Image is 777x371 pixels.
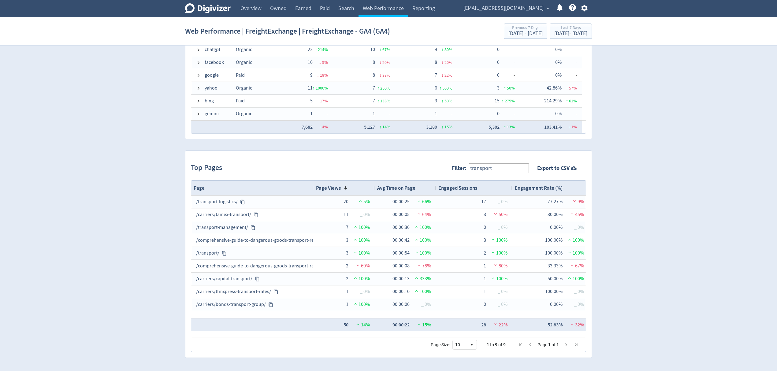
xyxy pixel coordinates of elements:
span: Page Views [316,185,341,191]
span: 0 [497,59,500,65]
div: 77.27% [547,196,563,208]
img: positive-performance.svg [490,250,496,255]
span: ↓ [566,85,568,91]
span: 6 [435,85,437,91]
img: positive-performance.svg [357,199,363,203]
span: 100% [352,224,370,230]
span: 7 [435,72,437,78]
span: 100% [414,288,431,295]
span: ↑ [504,124,506,130]
div: Page Size: [431,342,450,347]
div: /carriers/bonds-transport-group/ [196,299,309,310]
span: ↓ [441,60,444,65]
span: 100% [490,276,507,282]
img: positive-performance.svg [355,322,361,326]
span: 0 [497,111,500,117]
span: 0% [555,46,562,53]
span: ↓ [319,60,321,65]
span: _ 0% [498,224,507,230]
div: Next Page [564,342,569,347]
img: positive-performance.svg [567,237,573,242]
img: negative-performance.svg [493,211,499,216]
span: 214.29% [544,98,562,104]
span: _ 0% [574,301,584,307]
span: 8 [435,59,437,65]
span: 9 [435,46,437,53]
span: - [437,108,452,120]
div: 00:00:30 [392,222,410,233]
img: positive-performance.svg [352,276,359,280]
img: negative-performance.svg [493,263,499,267]
span: 22% [493,321,507,328]
div: /transport/ [196,247,309,259]
span: 9% [571,199,584,205]
img: positive-performance.svg [352,224,359,229]
span: facebook [205,57,224,68]
span: bing [205,95,214,107]
span: gemini [205,108,219,120]
img: negative-performance.svg [416,263,422,267]
span: ↑ [441,124,444,130]
span: 100% [352,301,370,307]
span: 78% [416,263,431,269]
div: [DATE] - [DATE] [554,31,587,36]
span: Engaged Sessions [438,185,477,191]
button: [EMAIL_ADDRESS][DOMAIN_NAME] [461,3,551,13]
img: positive-performance.svg [567,276,573,280]
span: 9 % [322,60,328,65]
span: 7 [373,85,375,91]
label: Filter: [452,164,469,172]
span: 66% [416,199,431,205]
span: ↓ [568,124,570,130]
div: 50 [333,319,348,331]
span: 100% [352,276,370,282]
div: 00:00:42 [392,234,410,246]
span: _ 0% [360,211,370,218]
span: 20 % [382,60,390,65]
div: 33.33% [547,260,563,272]
span: to [490,342,494,347]
div: 00:00:25 [392,196,410,208]
img: positive-performance.svg [490,276,496,280]
div: 0.00% [547,222,563,233]
input: Filter any column... [469,163,529,173]
img: negative-performance.svg [569,263,575,267]
h2: Top Pages [191,163,225,173]
span: ↑ [377,85,379,91]
div: 00:00:13 [392,273,410,285]
span: 100% [567,250,584,256]
div: 0.00% [547,299,563,310]
span: 500 % [442,85,452,91]
span: 100% [414,237,431,243]
span: 0 [497,46,500,53]
div: 3 [471,209,486,221]
strong: Export to CSV [537,164,570,172]
span: 214 % [318,47,328,52]
span: ↑ [313,85,315,91]
img: positive-performance.svg [567,250,573,255]
img: positive-performance.svg [490,237,496,242]
div: Previous 7 Days [508,26,543,31]
div: 1 [471,260,486,272]
img: negative-performance.svg [569,322,575,326]
span: 61 % [569,98,577,104]
span: [EMAIL_ADDRESS][DOMAIN_NAME] [463,3,544,13]
div: 3 [333,234,348,246]
span: 100% [567,237,584,243]
span: 1 [556,342,559,347]
span: 67 % [382,47,390,52]
img: positive-performance.svg [414,288,420,293]
span: 9 [503,342,506,347]
div: Page Size [452,340,477,350]
span: 333% [414,276,431,282]
span: 14% [355,321,370,328]
div: 20 [333,196,348,208]
span: - [500,69,515,81]
span: _ 0% [574,288,584,295]
span: 3 [435,98,437,104]
span: ↓ [379,72,381,78]
span: - [562,69,577,81]
span: 9 [310,72,313,78]
span: 42.86% [547,85,562,91]
img: positive-performance.svg [414,237,420,242]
